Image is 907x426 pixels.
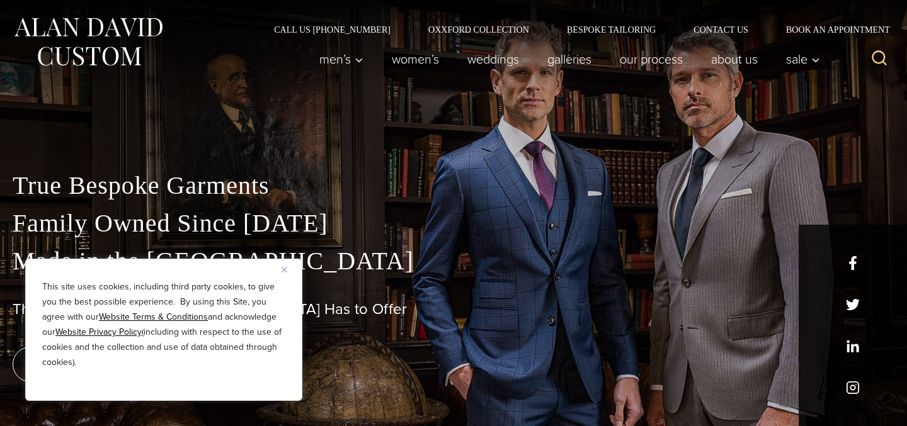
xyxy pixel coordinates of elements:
a: Galleries [533,47,606,72]
a: Oxxford Collection [409,25,548,34]
p: True Bespoke Garments Family Owned Since [DATE] Made in the [GEOGRAPHIC_DATA] [13,167,894,280]
a: weddings [453,47,533,72]
a: Website Privacy Policy [55,325,142,339]
img: Alan David Custom [13,14,164,70]
a: Call Us [PHONE_NUMBER] [255,25,409,34]
span: Sale [786,53,820,65]
a: Women’s [378,47,453,72]
a: Our Process [606,47,697,72]
a: About Us [697,47,772,72]
a: book an appointment [13,347,189,382]
span: Men’s [319,53,363,65]
button: View Search Form [864,44,894,74]
nav: Primary Navigation [305,47,827,72]
a: Book an Appointment [767,25,894,34]
p: This site uses cookies, including third party cookies, to give you the best possible experience. ... [42,279,285,370]
h1: The Best Custom Suits [GEOGRAPHIC_DATA] Has to Offer [13,300,894,318]
a: Bespoke Tailoring [548,25,675,34]
img: Close [282,267,287,272]
a: Website Terms & Conditions [99,310,208,323]
nav: Secondary Navigation [255,25,894,34]
button: Close [282,262,297,277]
a: Contact Us [675,25,767,34]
